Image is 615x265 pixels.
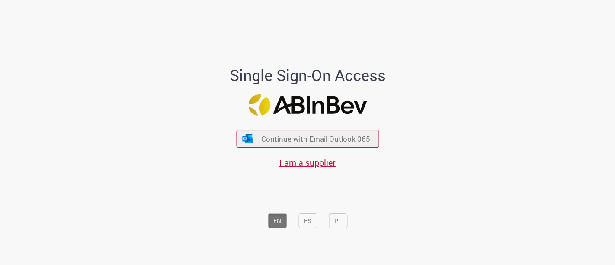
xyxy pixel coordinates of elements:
[279,157,336,168] a: I am a supplier
[261,134,370,144] span: Continue with Email Outlook 365
[188,67,428,84] h1: Single Sign-On Access
[236,130,379,148] button: ícone Azure/Microsoft 360 Continue with Email Outlook 365
[298,213,317,228] button: ES
[248,94,367,116] img: Logo ABInBev
[329,213,347,228] button: PT
[268,213,287,228] button: EN
[242,134,254,143] img: ícone Azure/Microsoft 360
